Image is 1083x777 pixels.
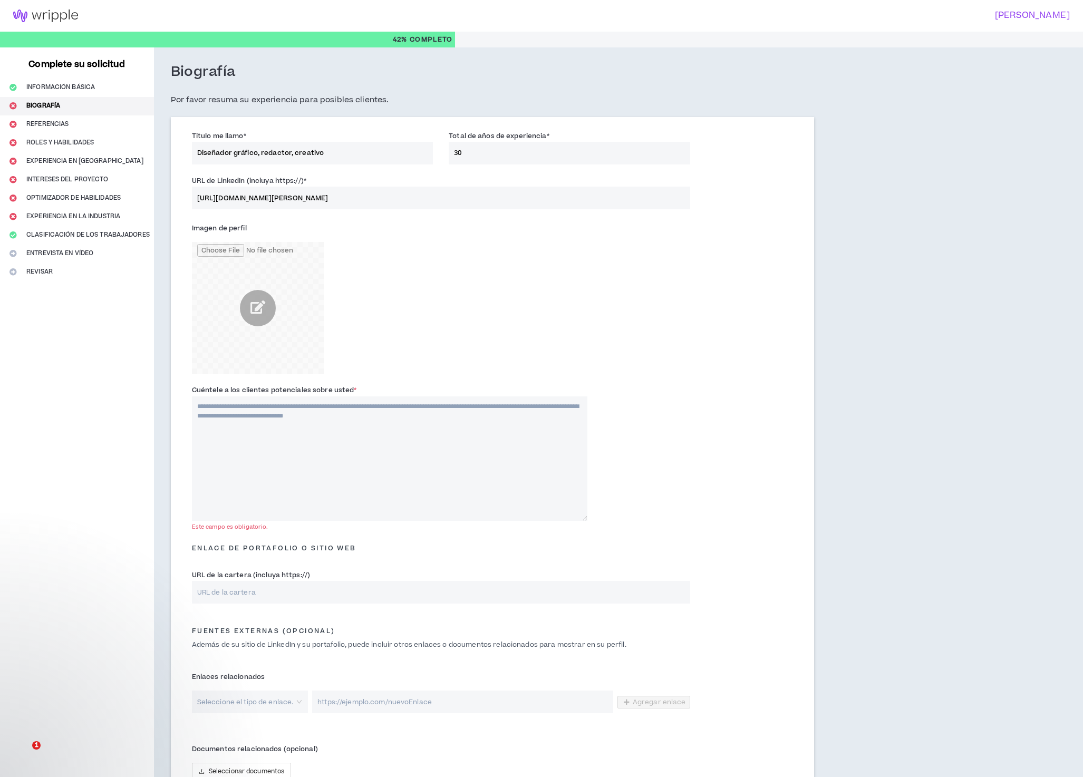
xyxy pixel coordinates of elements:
input: URL de LinkedIn [192,187,690,209]
iframe: Mensaje de notificaciones del intercomunicador [8,675,219,749]
font: Documentos relacionados (opcional) [192,744,318,754]
font: 42% [393,35,408,44]
font: [PERSON_NAME] [995,9,1070,22]
input: URL de la cartera [192,581,690,604]
input: https://ejemplo.com/nuevoEnlace [312,691,613,713]
font: Fuentes externas (opcional) [192,626,335,636]
font: URL de LinkedIn (incluya https://) [192,176,304,186]
font: Cuéntele a los clientes potenciales sobre usted [192,385,354,395]
font: 1 [35,741,38,750]
input: Años [449,142,690,164]
button: Agregar enlace [617,696,690,708]
iframe: Chat en vivo de Intercom [11,741,36,766]
font: Además de su sitio de LinkedIn y su portafolio, puede incluir otros enlaces o documentos relacion... [192,640,626,649]
input: Por ejemplo, Director Creativo, Estratega Digital, etc. [192,142,433,164]
font: Seleccionar documentos [209,767,284,776]
font: Total de años de experiencia [449,131,546,141]
font: Enlaces relacionados [192,672,265,682]
font: Completo [410,35,453,44]
font: Imagen de perfil [192,224,247,233]
span: subir [199,769,205,774]
font: Biografía [171,62,235,82]
font: Complete su solicitud [28,58,125,71]
font: Enlace de portafolio o sitio web [192,543,356,553]
font: Titulo me llamo [192,131,244,141]
font: URL de la cartera (incluya https://) [192,570,310,580]
font: Información básica [26,83,95,92]
font: Este campo es obligatorio. [192,523,268,531]
font: Por favor resuma su experiencia para posibles clientes. [171,94,389,105]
